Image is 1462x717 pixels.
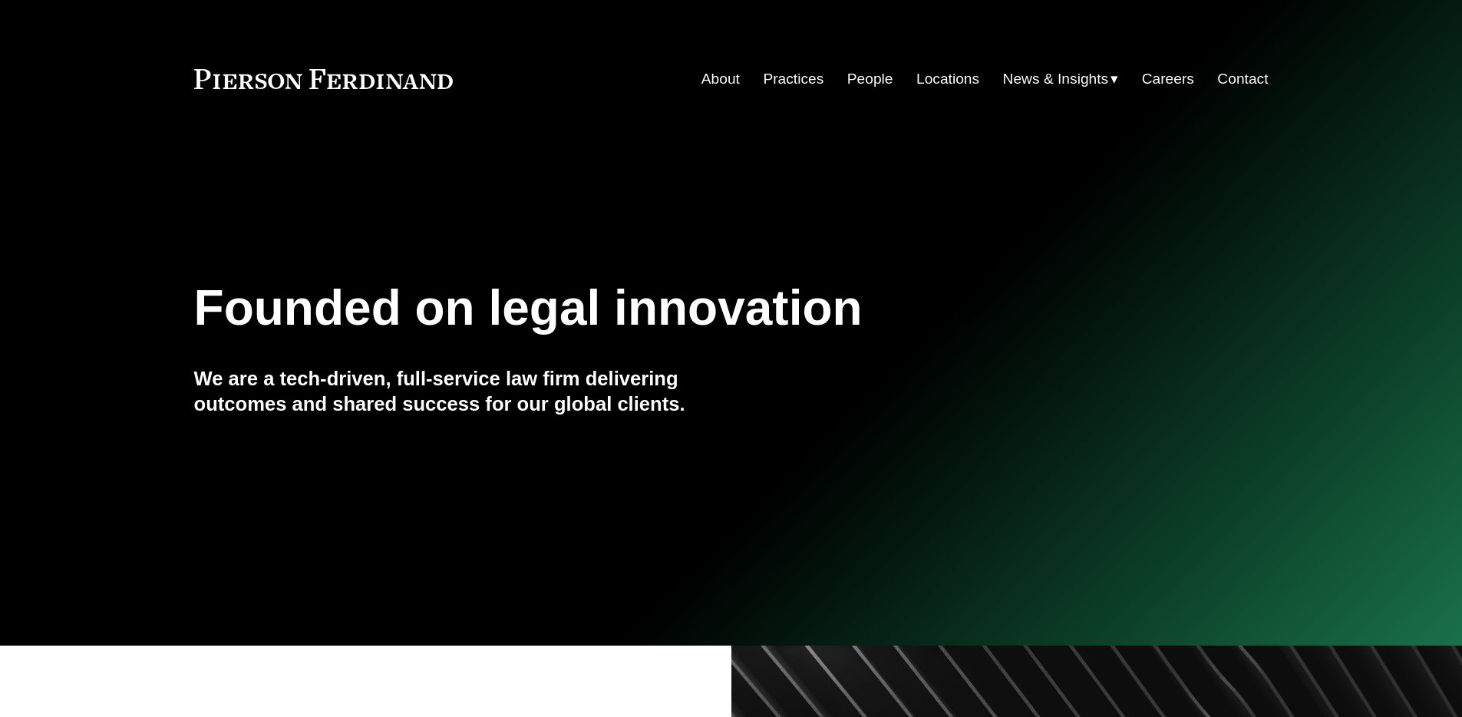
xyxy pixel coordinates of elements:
a: Careers [1142,64,1194,94]
a: Contact [1217,64,1268,94]
span: News & Insights [1003,66,1109,93]
a: Locations [916,64,979,94]
a: People [847,64,893,94]
h1: Founded on legal innovation [194,280,1090,336]
a: About [701,64,740,94]
h4: We are a tech-driven, full-service law firm delivering outcomes and shared success for our global... [194,366,731,416]
a: Practices [763,64,823,94]
a: folder dropdown [1003,64,1119,94]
